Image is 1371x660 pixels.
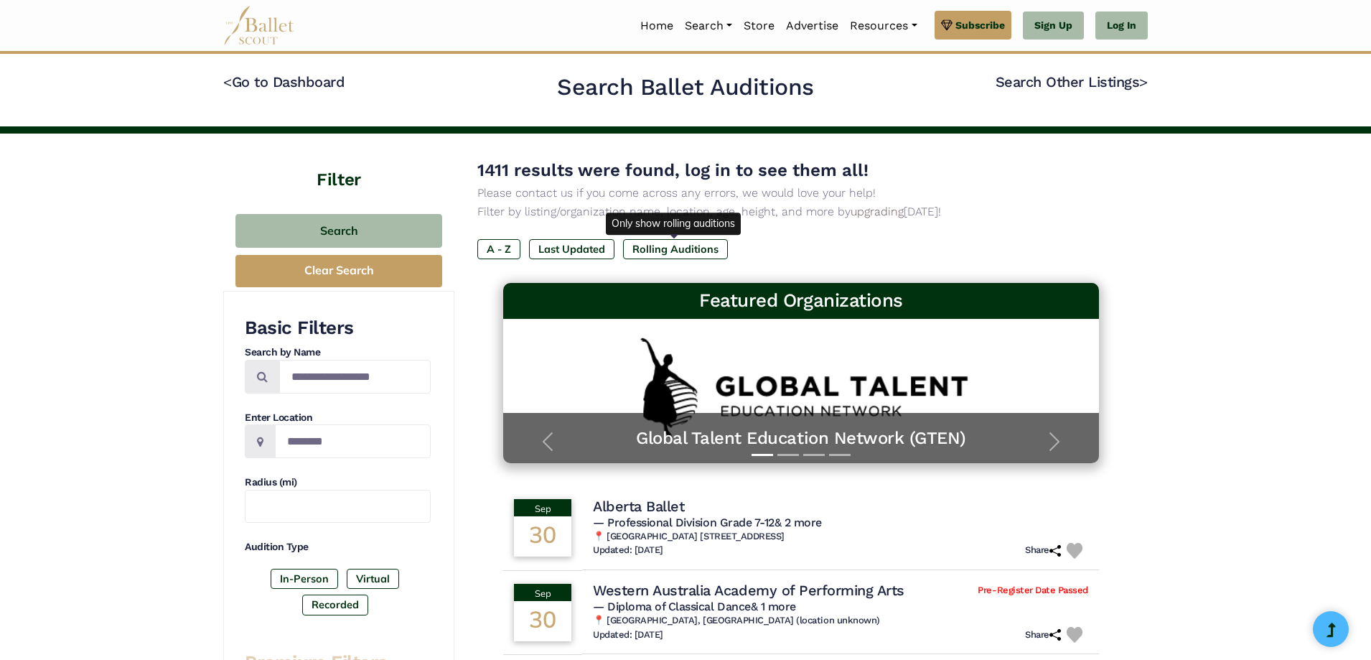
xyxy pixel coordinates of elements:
[1025,629,1061,641] h6: Share
[935,11,1011,39] a: Subscribe
[477,184,1125,203] p: Please contact us if you come across any errors, we would love your help!
[593,581,904,600] h4: Western Australia Academy of Performing Arts
[223,134,454,192] h4: Filter
[514,516,571,557] div: 30
[775,516,822,529] a: & 2 more
[679,11,738,41] a: Search
[851,205,904,218] a: upgrading
[955,17,1005,33] span: Subscribe
[844,11,922,41] a: Resources
[514,601,571,641] div: 30
[777,447,799,463] button: Slide 2
[1139,73,1148,90] code: >
[518,427,1085,450] a: Global Talent Education Network (GTEN)
[245,411,431,425] h4: Enter Location
[529,239,614,259] label: Last Updated
[593,497,684,516] h4: Alberta Ballet
[477,203,1125,221] p: Filter by listing/organization name, location, age, height, and more by [DATE]!
[738,11,780,41] a: Store
[780,11,844,41] a: Advertise
[1025,544,1061,557] h6: Share
[223,73,345,90] a: <Go to Dashboard
[245,345,431,360] h4: Search by Name
[302,595,368,615] label: Recorded
[235,214,442,248] button: Search
[829,447,851,463] button: Slide 4
[593,600,796,613] span: — Diploma of Classical Dance
[751,600,796,613] a: & 1 more
[593,629,663,641] h6: Updated: [DATE]
[477,160,869,180] span: 1411 results were found, log in to see them all!
[245,540,431,554] h4: Audition Type
[271,569,338,589] label: In-Person
[515,289,1087,313] h3: Featured Organizations
[606,213,741,234] div: Only show rolling auditions
[514,499,571,516] div: Sep
[514,584,571,601] div: Sep
[996,73,1148,90] a: Search Other Listings>
[347,569,399,589] label: Virtual
[635,11,679,41] a: Home
[235,255,442,287] button: Clear Search
[477,239,520,259] label: A - Z
[593,531,1088,543] h6: 📍 [GEOGRAPHIC_DATA] [STREET_ADDRESS]
[593,615,1088,627] h6: 📍 [GEOGRAPHIC_DATA], [GEOGRAPHIC_DATA] (location unknown)
[593,544,663,557] h6: Updated: [DATE]
[223,73,232,90] code: <
[752,447,773,463] button: Slide 1
[593,516,822,529] span: — Professional Division Grade 7-12
[279,360,431,394] input: Search by names...
[275,424,431,458] input: Location
[803,447,825,463] button: Slide 3
[1095,11,1148,40] a: Log In
[557,73,814,103] h2: Search Ballet Auditions
[978,585,1087,597] span: Pre-Register Date Passed
[245,316,431,340] h3: Basic Filters
[623,239,728,259] label: Rolling Auditions
[941,17,953,33] img: gem.svg
[245,475,431,490] h4: Radius (mi)
[1023,11,1084,40] a: Sign Up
